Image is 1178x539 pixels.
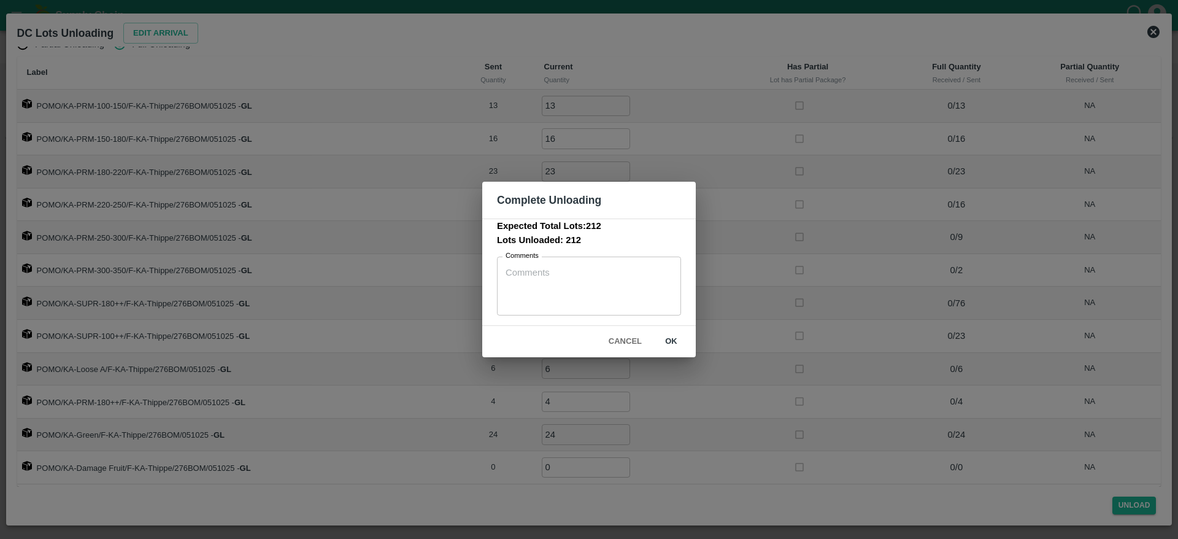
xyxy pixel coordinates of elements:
button: ok [652,331,691,352]
b: Complete Unloading [497,194,601,206]
button: Cancel [604,331,647,352]
b: Lots Unloaded: 212 [497,235,581,245]
b: Expected Total Lots: 212 [497,221,601,231]
label: Comments [506,251,539,261]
